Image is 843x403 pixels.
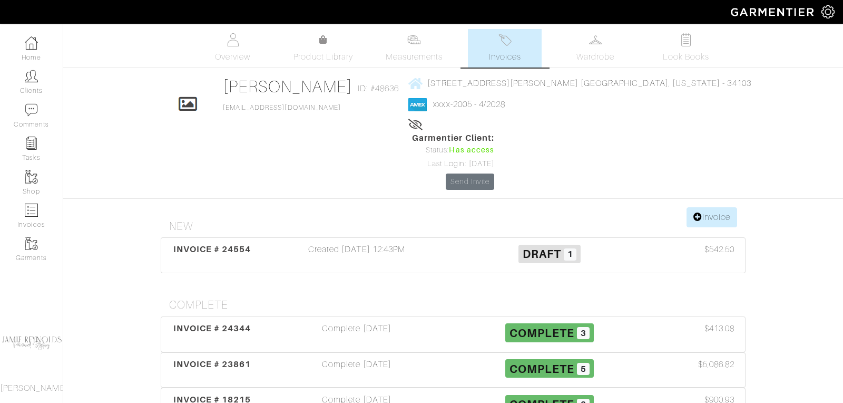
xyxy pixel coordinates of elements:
a: Send Invite [446,174,494,190]
img: clients-icon-6bae9207a08558b7cb47a8932f037763ab4055f8c8b6bfacd5dc20c3e0201464.png [25,70,38,83]
a: xxxx-2005 - 4/2028 [433,100,505,109]
div: Complete [DATE] [260,358,453,382]
span: $413.08 [704,322,734,335]
span: Has access [449,145,494,156]
a: Look Books [649,29,723,68]
img: basicinfo-40fd8af6dae0f16599ec9e87c0ef1c0a1fdea2edbe929e3d69a839185d80c458.svg [226,33,239,46]
span: $542.50 [704,243,734,256]
img: comment-icon-a0a6a9ef722e966f86d9cbdc48e553b5cf19dbc54f86b18d962a5391bc8f6eb6.png [25,103,38,117]
span: Invoices [489,51,521,63]
img: gear-icon-white-bd11855cb880d31180b6d7d6211b90ccbf57a29d726f0c71d8c61bd08dd39cc2.png [821,5,835,18]
span: INVOICE # 24344 [173,323,251,333]
img: garmentier-logo-header-white-b43fb05a5012e4ada735d5af1a66efaba907eab6374d6393d1fbf88cb4ef424d.png [726,3,821,21]
span: ID: #48636 [358,82,399,95]
span: 3 [577,327,590,340]
a: INVOICE # 23861 Complete [DATE] Complete 5 $5,086.82 [161,352,746,388]
span: Garmentier Client: [412,132,494,145]
a: Measurements [377,29,452,68]
img: wardrobe-487a4870c1b7c33e795ec22d11cfc2ed9d08956e64fb3008fe2437562e282088.svg [589,33,602,46]
a: [STREET_ADDRESS][PERSON_NAME] [GEOGRAPHIC_DATA], [US_STATE] - 34103 [408,76,751,90]
img: american_express-1200034d2e149cdf2cc7894a33a747db654cf6f8355cb502592f1d228b2ac700.png [408,98,427,111]
a: INVOICE # 24554 Created [DATE] 12:43PM Draft 1 $542.50 [161,237,746,273]
span: 5 [577,363,590,376]
img: dashboard-icon-dbcd8f5a0b271acd01030246c82b418ddd0df26cd7fceb0bd07c9910d44c42f6.png [25,36,38,50]
img: garments-icon-b7da505a4dc4fd61783c78ac3ca0ef83fa9d6f193b1c9dc38574b1d14d53ca28.png [25,237,38,250]
span: $5,086.82 [698,358,734,371]
a: Product Library [287,34,360,63]
span: Overview [215,51,250,63]
div: Complete [DATE] [260,322,453,347]
a: Invoice [687,207,737,227]
span: 1 [564,248,576,261]
a: Overview [196,29,270,68]
span: Product Library [293,51,353,63]
span: [STREET_ADDRESS][PERSON_NAME] [GEOGRAPHIC_DATA], [US_STATE] - 34103 [427,79,751,88]
img: orders-27d20c2124de7fd6de4e0e44c1d41de31381a507db9b33961299e4e07d508b8c.svg [498,33,512,46]
img: garments-icon-b7da505a4dc4fd61783c78ac3ca0ef83fa9d6f193b1c9dc38574b1d14d53ca28.png [25,170,38,184]
img: todo-9ac3debb85659649dc8f770b8b6100bb5dab4b48dedcbae339e5042a72dfd3cc.svg [680,33,693,46]
a: Wardrobe [558,29,632,68]
span: Complete [509,362,574,375]
a: [PERSON_NAME] [223,77,353,96]
div: Created [DATE] 12:43PM [260,243,453,267]
img: orders-icon-0abe47150d42831381b5fb84f609e132dff9fe21cb692f30cb5eec754e2cba89.png [25,204,38,217]
a: Invoices [468,29,542,68]
span: Draft [523,247,561,261]
h4: New [169,220,746,233]
span: Wardrobe [576,51,614,63]
img: reminder-icon-8004d30b9f0a5d33ae49ab947aed9ed385cf756f9e5892f1edd6e32f2345188e.png [25,137,38,150]
span: Measurements [386,51,443,63]
a: INVOICE # 24344 Complete [DATE] Complete 3 $413.08 [161,316,746,352]
div: Last Login: [DATE] [412,158,494,170]
div: Status: [412,145,494,156]
span: INVOICE # 24554 [173,244,251,254]
span: Complete [509,327,574,340]
h4: Complete [169,299,746,312]
span: INVOICE # 23861 [173,359,251,369]
a: [EMAIL_ADDRESS][DOMAIN_NAME] [223,104,341,111]
span: Look Books [663,51,710,63]
img: measurements-466bbee1fd09ba9460f595b01e5d73f9e2bff037440d3c8f018324cb6cdf7a4a.svg [407,33,420,46]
